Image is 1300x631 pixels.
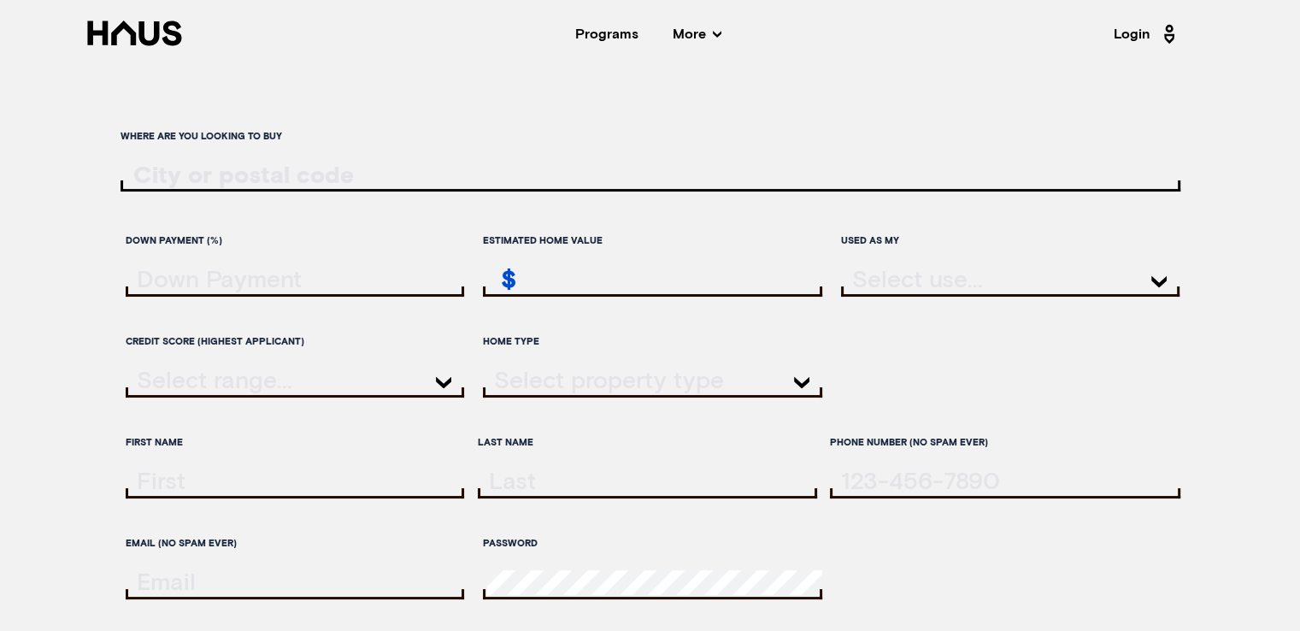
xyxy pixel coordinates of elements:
label: Down Payment (%) [126,226,465,256]
input: downPayment [130,268,465,292]
a: Programs [575,27,638,41]
label: First Name [126,428,465,457]
input: password [487,570,822,595]
label: Where are you looking to buy [121,121,1180,151]
span: More [673,27,721,41]
input: firstName [130,469,465,494]
input: email [130,570,465,595]
label: Email (no spam ever) [126,528,465,558]
div: $ [487,267,516,297]
a: Login [1114,21,1180,48]
label: Credit score (highest applicant) [126,327,465,357]
label: Password [483,528,822,558]
input: tel [834,469,1179,494]
input: ratesLocationInput [121,163,1180,189]
label: Home Type [483,327,822,357]
label: Estimated home value [483,226,822,256]
input: estimatedHomeValue [487,268,822,292]
input: lastName [482,469,817,494]
label: Phone Number (no spam ever) [830,428,1179,457]
label: Last Name [478,428,817,457]
label: Used as my [841,226,1180,256]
